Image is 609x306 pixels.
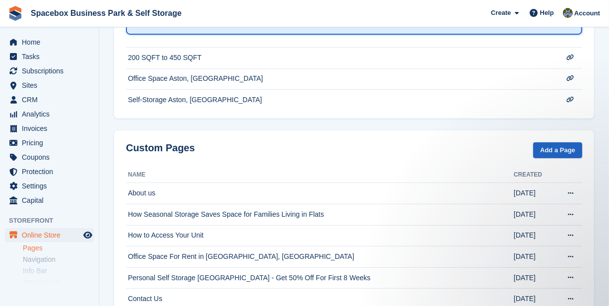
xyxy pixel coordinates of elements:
a: menu [5,64,94,78]
a: Preview store [82,229,94,241]
a: menu [5,107,94,121]
td: [DATE] [514,204,559,226]
th: Name [126,167,514,183]
a: Navigation [23,255,94,264]
a: menu [5,50,94,63]
span: Storefront [9,216,99,226]
a: Add a Page [533,142,582,159]
a: menu [5,150,94,164]
a: Appearance [23,278,94,287]
span: Subscriptions [22,64,81,78]
span: Invoices [22,122,81,135]
img: stora-icon-8386f47178a22dfd0bd8f6a31ec36ba5ce8667c1dd55bd0f319d3a0aa187defe.svg [8,6,23,21]
span: CRM [22,93,81,107]
a: menu [5,136,94,150]
span: Settings [22,179,81,193]
td: [DATE] [514,183,559,204]
span: Create [491,8,511,18]
a: menu [5,228,94,242]
a: menu [5,179,94,193]
span: Account [574,8,600,18]
td: How Seasonal Storage Saves Space for Families Living in Flats [126,204,514,226]
a: menu [5,193,94,207]
a: Info Bar [23,266,94,276]
a: menu [5,78,94,92]
td: About us [126,183,514,204]
td: Self-Storage Aston, [GEOGRAPHIC_DATA] [126,90,559,111]
span: Capital [22,193,81,207]
span: Pricing [22,136,81,150]
span: Sites [22,78,81,92]
th: Created [514,167,559,183]
img: sahil [563,8,573,18]
td: Personal Self Storage [GEOGRAPHIC_DATA] - Get 50% Off For First 8 Weeks [126,267,514,289]
td: How to Access Your Unit [126,225,514,246]
a: Pages [23,244,94,253]
td: [DATE] [514,246,559,268]
a: menu [5,93,94,107]
span: Online Store [22,228,81,242]
span: Help [540,8,554,18]
a: menu [5,35,94,49]
a: menu [5,122,94,135]
td: Office Space Aston, [GEOGRAPHIC_DATA] [126,68,559,90]
td: [DATE] [514,225,559,246]
span: Protection [22,165,81,179]
span: Home [22,35,81,49]
a: Spacebox Business Park & Self Storage [27,5,185,21]
span: Coupons [22,150,81,164]
h2: Custom Pages [126,142,195,154]
span: Tasks [22,50,81,63]
td: Office Space For Rent in [GEOGRAPHIC_DATA], [GEOGRAPHIC_DATA] [126,246,514,268]
td: [DATE] [514,267,559,289]
a: menu [5,165,94,179]
td: 200 SQFT to 450 SQFT [126,47,559,68]
span: Analytics [22,107,81,121]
